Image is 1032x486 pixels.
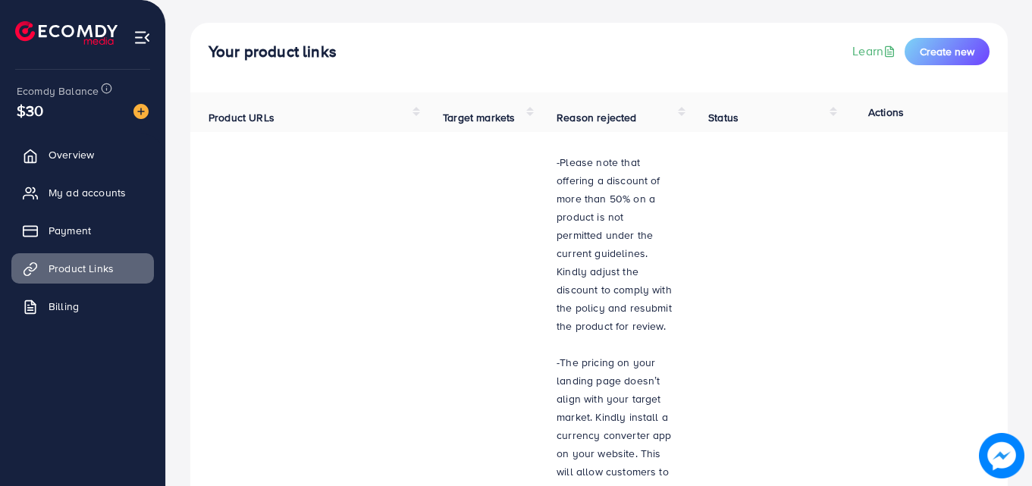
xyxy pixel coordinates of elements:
a: Product Links [11,253,154,284]
span: Actions [868,105,904,120]
span: Status [708,110,739,125]
a: My ad accounts [11,177,154,208]
a: Overview [11,140,154,170]
span: Create new [920,44,974,59]
span: My ad accounts [49,185,126,200]
a: Learn [852,42,899,60]
span: $30 [17,99,43,121]
p: -Please note that offering a discount of more than 50% on a product is not permitted under the cu... [557,153,672,335]
span: Overview [49,147,94,162]
img: logo [15,21,118,45]
a: Payment [11,215,154,246]
span: Ecomdy Balance [17,83,99,99]
span: Payment [49,223,91,238]
span: Reason rejected [557,110,636,125]
a: Billing [11,291,154,321]
img: menu [133,29,151,46]
img: image [133,104,149,119]
h4: Your product links [209,42,337,61]
span: Target markets [443,110,515,125]
span: Billing [49,299,79,314]
img: image [979,433,1024,478]
span: Product URLs [209,110,274,125]
button: Create new [905,38,990,65]
span: Product Links [49,261,114,276]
